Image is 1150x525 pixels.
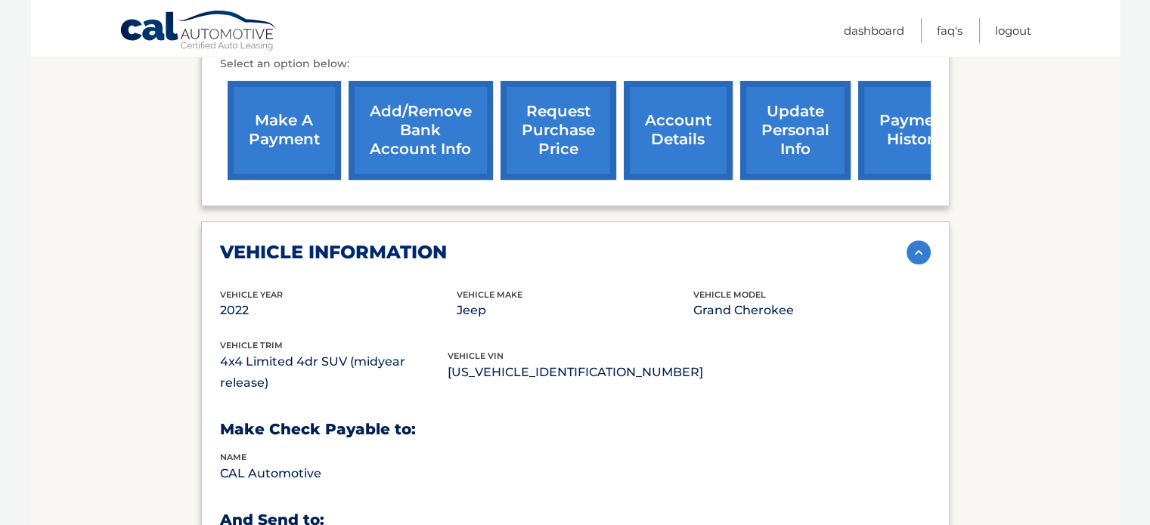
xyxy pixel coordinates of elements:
a: update personal info [740,81,851,180]
img: accordion-active.svg [907,240,931,264]
a: Logout [995,18,1031,43]
a: FAQ's [937,18,962,43]
a: account details [624,81,733,180]
a: payment history [858,81,972,180]
p: 2022 [220,300,457,321]
p: Jeep [457,300,693,321]
a: Add/Remove bank account info [349,81,493,180]
span: vehicle model [693,289,766,300]
p: [US_VEHICLE_IDENTIFICATION_NUMBER] [448,362,703,383]
a: request purchase price [501,81,616,180]
p: 4x4 Limited 4dr SUV (midyear release) [220,351,448,394]
a: make a payment [228,81,341,180]
a: Dashboard [844,18,904,43]
p: CAL Automotive [220,463,457,484]
span: vehicle make [457,289,522,300]
p: Select an option below: [220,55,931,73]
h2: vehicle information [220,241,447,264]
span: vehicle Year [220,289,283,300]
a: Cal Automotive [119,10,278,54]
span: name [220,452,246,462]
span: vehicle trim [220,340,283,351]
span: vehicle vin [448,351,504,361]
h3: Make Check Payable to: [220,420,931,439]
p: Grand Cherokee [693,300,930,321]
